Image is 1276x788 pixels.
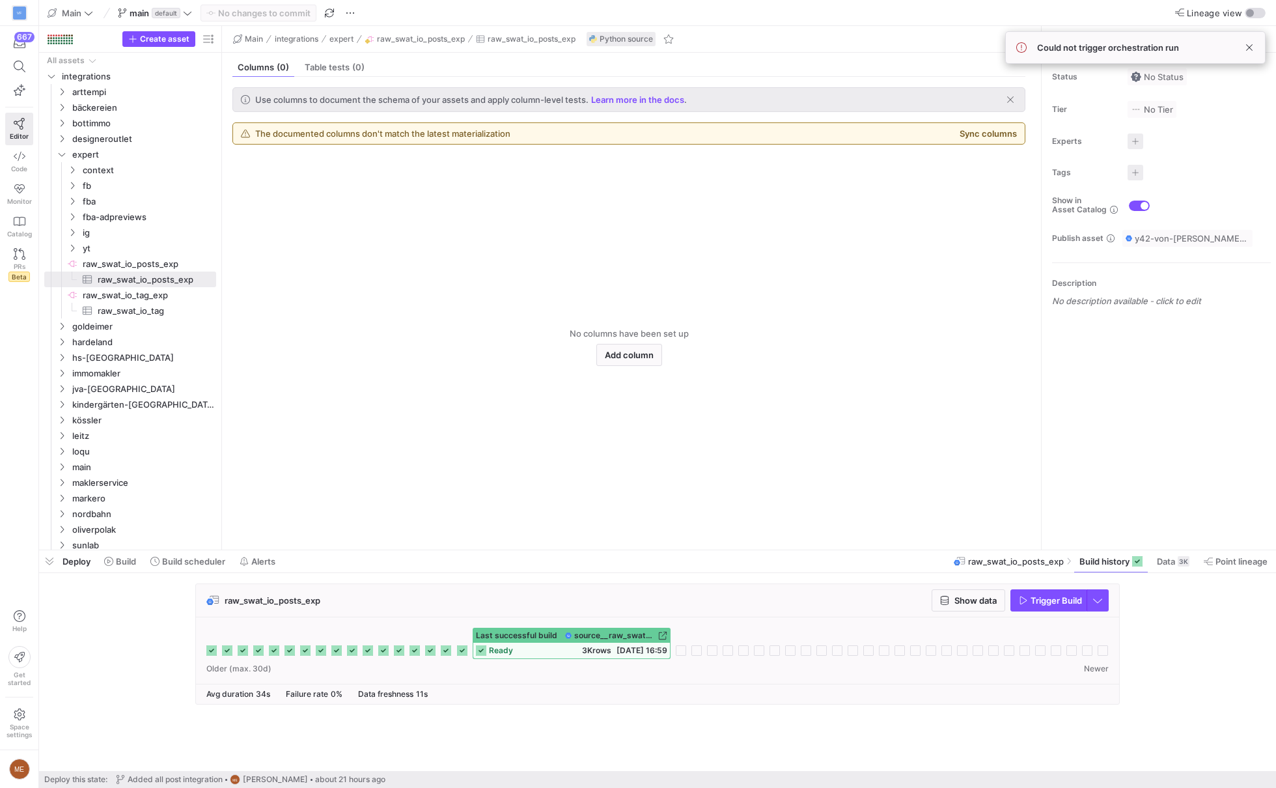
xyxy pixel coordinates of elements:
a: source__raw_swat_io_posts_exp__raw_swat_io_posts_exp [565,631,667,640]
span: bäckereien [72,100,214,115]
div: Press SPACE to select this row. [44,68,216,84]
a: Editor [5,113,33,145]
div: Press SPACE to select this row. [44,318,216,334]
div: VF [13,7,26,20]
span: kössler [72,413,214,428]
span: Create asset [140,35,189,44]
span: hs-[GEOGRAPHIC_DATA] [72,350,214,365]
span: No Tier [1131,104,1173,115]
div: Press SPACE to select this row. [44,537,216,553]
div: Press SPACE to select this row. [44,522,216,537]
div: ME [230,774,240,785]
span: maklerservice [72,475,214,490]
button: Add column [596,344,662,366]
span: Added all post integration [128,775,223,784]
button: integrations [271,31,322,47]
span: Main [245,35,263,44]
span: Get started [8,671,31,686]
a: VF [5,2,33,24]
div: Press SPACE to select this row. [44,334,216,350]
span: (0) [277,63,289,72]
span: Show data [954,595,997,606]
span: Build scheduler [162,556,225,567]
span: Columns [238,63,289,72]
span: fba-adpreviews [83,210,214,225]
span: raw_swat_io_posts_exp [225,595,320,606]
button: Alerts [234,550,281,572]
button: Build [98,550,142,572]
span: Status [1052,72,1117,81]
div: The documented columns don't match the latest materialization [255,128,510,139]
a: raw_swat_io_posts_exp​​​​​​​​ [44,256,216,272]
div: Press SPACE to select this row. [44,365,216,381]
span: Alerts [251,556,275,567]
button: Getstarted [5,641,33,692]
span: Lineage view [1187,8,1242,18]
span: ig [83,225,214,240]
div: Press SPACE to select this row. [44,381,216,397]
span: Deploy [62,556,90,567]
span: hardeland [72,335,214,350]
div: Press SPACE to select this row. [44,240,216,256]
span: Help [11,625,27,632]
span: nordbahn [72,507,214,522]
span: goldeimer [72,319,214,334]
span: fb [83,178,214,193]
span: raw_swat_io_posts_exp [488,35,576,44]
span: Main [62,8,81,18]
span: Last successful build [476,631,557,640]
span: Avg duration [206,689,253,699]
div: Press SPACE to select this row. [44,412,216,428]
span: Table tests [305,63,365,72]
div: Press SPACE to select this row. [44,178,216,193]
div: Press SPACE to select this row. [44,115,216,131]
div: 667 [14,32,35,42]
button: raw_swat_io_posts_exp [473,31,579,47]
div: Press SPACE to select this row. [44,272,216,287]
span: Point lineage [1215,556,1268,567]
span: Trigger Build [1031,595,1082,606]
a: Learn more in the docs [591,94,684,105]
button: Added all post integrationME[PERSON_NAME]about 21 hours ago [113,771,389,788]
div: Press SPACE to select this row. [44,287,216,303]
a: raw_swat_io_tag_exp​​​​​​​​ [44,287,216,303]
button: Data3K [1151,550,1195,572]
span: Newer [1084,664,1109,673]
span: Space settings [7,723,32,739]
span: Add column [605,350,654,360]
span: [PERSON_NAME] [243,775,308,784]
button: Build history [1074,550,1148,572]
span: ready [489,646,513,655]
div: Press SPACE to select this row. [44,193,216,209]
div: Press SPACE to select this row. [44,100,216,115]
span: arttempi [72,85,214,100]
button: Point lineage [1198,550,1273,572]
div: 3K [1178,556,1189,567]
div: Press SPACE to select this row. [44,256,216,272]
span: Use columns to document the schema of your assets and apply column-level tests. [255,94,589,105]
span: markero [72,491,214,506]
span: Experts [1052,137,1117,146]
span: Data [1157,556,1175,567]
div: All assets [47,56,85,65]
div: . [255,94,695,105]
span: (0) [352,63,365,72]
span: raw_swat_io_posts_exp​​​​​​​​​ [98,272,201,287]
div: Press SPACE to select this row. [44,459,216,475]
span: Beta [8,272,30,282]
span: kindergärten-[GEOGRAPHIC_DATA] [72,397,214,412]
div: Press SPACE to select this row. [44,147,216,162]
span: 3K rows [582,645,611,655]
span: main [130,8,149,18]
span: source__raw_swat_io_posts_exp__raw_swat_io_posts_exp [574,631,656,640]
p: Description [1052,279,1271,288]
span: yt [83,241,214,256]
button: Main [230,31,266,47]
span: Catalog [7,230,32,238]
span: raw_swat_io_tag_exp​​​​​​​​ [83,288,214,303]
span: 34s [256,689,270,699]
span: Tags [1052,168,1117,177]
span: raw_swat_io_posts_exp [968,556,1064,567]
span: jva-[GEOGRAPHIC_DATA] [72,382,214,397]
div: Press SPACE to select this row. [44,225,216,240]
